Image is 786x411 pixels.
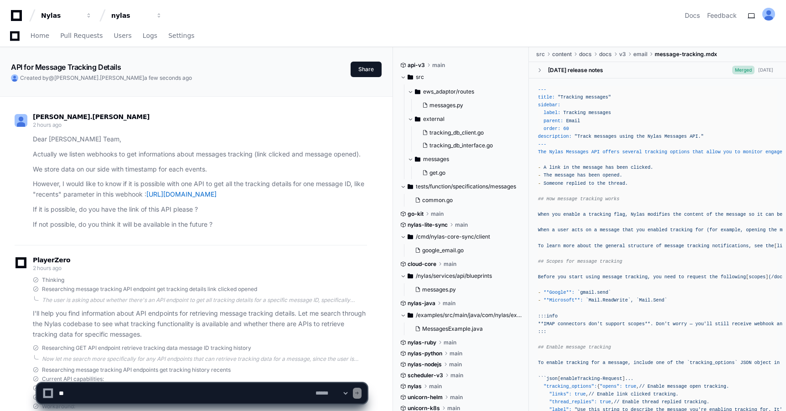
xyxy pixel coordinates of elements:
[411,194,517,207] button: common.go
[33,134,367,145] p: Dear [PERSON_NAME] Team,
[685,11,700,20] a: Docs
[538,243,543,249] span: To
[655,51,717,58] span: message-tracking.mdx
[20,74,192,82] span: Created by
[419,139,517,152] button: tracking_db_interface.go
[41,11,80,20] div: Nylas
[114,33,132,38] span: Users
[423,88,474,95] span: ews_adaptor/routes
[538,141,546,147] span: ---
[33,204,367,215] p: If it is possible, do you have the link of this API please ?
[707,212,712,217] span: of
[33,164,367,175] p: We store data on our side with timestamp for each events.
[422,247,464,254] span: google_email.go
[617,165,628,170] span: been
[678,274,684,280] span: to
[777,321,785,327] span: and
[408,62,425,69] span: api-v3
[577,172,585,178] span: has
[603,172,622,178] span: opened.
[563,243,574,249] span: more
[762,8,775,21] img: ALV-UjU-Uivu_cc8zlDcn2c9MNEgVYayUocKx0gHV_Yy_SMunaAAd7JZxK5fgww1Mi-cdUJK5q-hvUHnPErhbMG5W0ta4bF9-...
[777,212,782,217] span: be
[408,339,436,346] span: nylas-ruby
[144,74,192,81] span: a few seconds ago
[552,212,560,217] span: you
[60,26,103,47] a: Pull Requests
[755,360,771,365] span: object
[33,179,367,200] p: However, I would like to know if it is possible with one API to get all the tracking details for ...
[687,243,709,249] span: tracking
[574,134,703,139] span: "Track messages using the Nylas Messages API."
[622,227,634,233] span: that
[589,321,603,327] span: don't
[538,165,541,170] span: -
[415,86,420,97] svg: Directory
[732,66,755,74] span: Merged
[749,212,754,217] span: so
[589,110,611,115] span: messages
[695,227,703,233] span: for
[656,321,670,327] span: Don't
[538,313,558,319] span: :::info
[416,233,490,240] span: /cmd/nylas-core-sync/client
[168,33,194,38] span: Settings
[707,11,737,20] button: Feedback
[577,243,591,249] span: about
[591,360,600,365] span: for
[432,62,445,69] span: main
[558,227,569,233] span: user
[647,212,670,217] span: modifies
[408,112,522,126] button: external
[566,118,580,124] span: Email
[443,300,455,307] span: main
[31,33,49,38] span: Home
[538,290,541,295] span: -
[538,227,549,233] span: When
[572,165,580,170] span: the
[564,165,569,170] span: in
[563,110,585,115] span: Tracking
[543,110,560,115] span: label:
[408,350,442,357] span: nylas-python
[558,321,586,327] span: connectors
[715,321,729,327] span: still
[755,243,763,249] span: see
[667,360,673,365] span: of
[605,321,625,327] span: support
[42,344,251,352] span: Researching GET API endpoint retrieve tracking data message ID tracking history
[408,84,522,99] button: ews_adaptor/routes
[628,243,653,249] span: structure
[416,183,516,190] span: tests/function/specifications/messages
[594,227,597,233] span: a
[572,227,583,233] span: acts
[548,67,603,74] div: [DATE] release notes
[538,274,555,280] span: Before
[33,149,367,160] p: Actually we listen webhooks to get informations about messages tracking (link clicked and message...
[11,74,18,82] img: ALV-UjU-Uivu_cc8zlDcn2c9MNEgVYayUocKx0gHV_Yy_SMunaAAd7JZxK5fgww1Mi-cdUJK5q-hvUHnPErhbMG5W0ta4bF9-...
[33,308,367,339] p: I'll help you find information about API endpoints for retrieving message tracking details. Let m...
[168,26,194,47] a: Settings
[400,269,522,283] button: /nylas/services/api/blueprints
[605,243,625,249] span: general
[594,243,602,249] span: the
[42,366,231,374] span: Researching message tracking API endpoints get tracking history recents
[774,360,780,365] span: in
[625,274,650,280] span: tracking,
[538,360,543,365] span: To
[605,165,614,170] span: has
[400,229,522,244] button: /cmd/nylas-core-sync/client
[619,51,626,58] span: v3
[543,118,563,124] span: parent:
[538,181,541,186] span: -
[712,243,751,249] span: notifications,
[33,257,70,263] span: PlayerZero
[411,283,517,296] button: messages.py
[634,360,653,365] span: include
[114,26,132,47] a: Users
[431,210,444,218] span: main
[690,321,693,327] span: —
[552,51,572,58] span: content
[758,67,773,73] div: [DATE]
[656,243,662,249] span: of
